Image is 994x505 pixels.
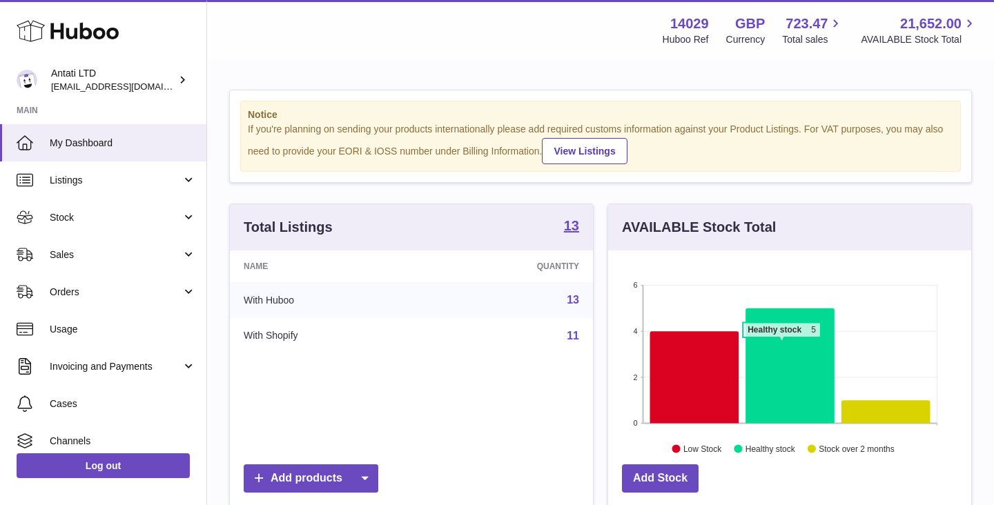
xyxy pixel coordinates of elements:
[567,330,579,341] a: 11
[745,444,796,453] text: Healthy stock
[17,453,190,478] a: Log out
[726,33,766,46] div: Currency
[50,137,196,150] span: My Dashboard
[622,464,699,493] a: Add Stock
[819,444,894,453] text: Stock over 2 months
[683,444,722,453] text: Low Stock
[622,218,776,237] h3: AVAILABLE Stock Total
[782,33,844,46] span: Total sales
[230,282,426,318] td: With Huboo
[564,219,579,232] strong: 13
[426,250,593,282] th: Quantity
[51,81,203,92] span: [EMAIL_ADDRESS][DOMAIN_NAME]
[633,373,637,381] text: 2
[50,286,182,299] span: Orders
[633,327,637,335] text: 4
[748,325,801,335] tspan: Healthy stock
[861,14,977,46] a: 21,652.00 AVAILABLE Stock Total
[633,281,637,289] text: 6
[633,419,637,427] text: 0
[50,397,196,410] span: Cases
[50,174,182,187] span: Listings
[735,14,765,33] strong: GBP
[50,248,182,261] span: Sales
[782,14,844,46] a: 723.47 Total sales
[50,211,182,224] span: Stock
[50,323,196,336] span: Usage
[670,14,709,33] strong: 14029
[50,360,182,373] span: Invoicing and Payments
[248,123,953,164] div: If you're planning on sending your products internationally please add required customs informati...
[17,70,37,90] img: toufic@antatiskin.com
[230,318,426,354] td: With Shopify
[900,14,962,33] span: 21,652.00
[244,218,333,237] h3: Total Listings
[567,294,579,306] a: 13
[564,219,579,235] a: 13
[230,250,426,282] th: Name
[51,67,175,93] div: Antati LTD
[786,14,828,33] span: 723.47
[861,33,977,46] span: AVAILABLE Stock Total
[50,435,196,448] span: Channels
[248,108,953,121] strong: Notice
[244,464,378,493] a: Add products
[542,138,627,164] a: View Listings
[811,325,816,335] tspan: 5
[663,33,709,46] div: Huboo Ref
